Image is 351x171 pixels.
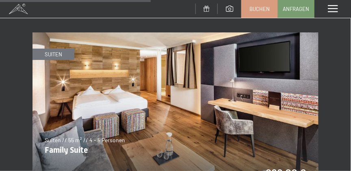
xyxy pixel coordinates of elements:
span: Anfragen [283,5,310,13]
a: Buchen [242,0,277,17]
a: Anfragen [278,0,314,17]
a: Family Suite [32,33,318,38]
span: Buchen [249,5,270,13]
